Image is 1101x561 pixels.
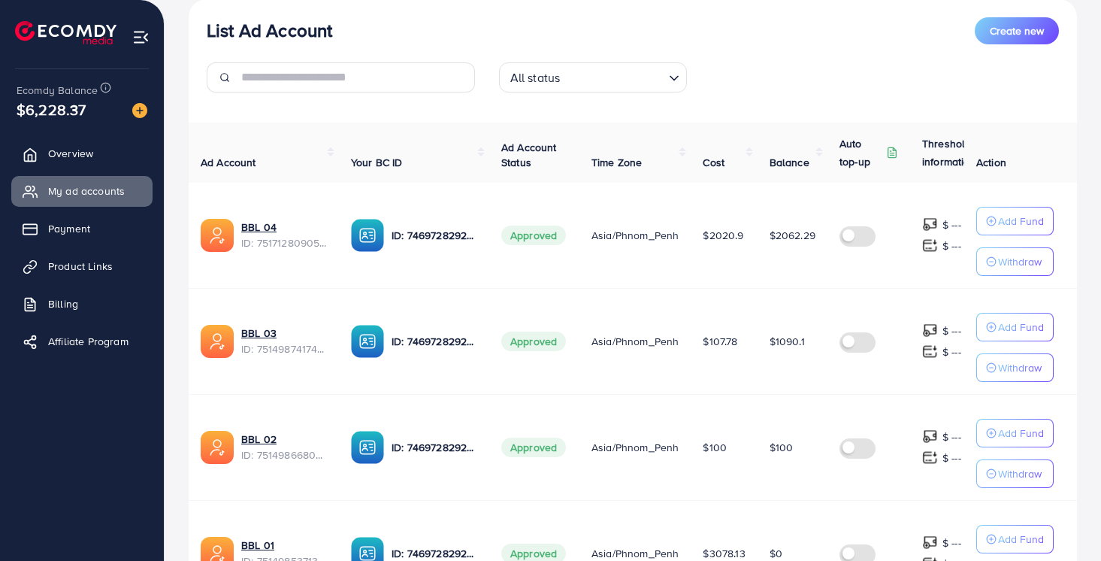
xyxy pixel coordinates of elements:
[975,17,1059,44] button: Create new
[48,296,78,311] span: Billing
[241,220,277,235] a: BBL 04
[201,431,234,464] img: ic-ads-acc.e4c84228.svg
[1037,493,1090,550] iframe: Chat
[990,23,1044,38] span: Create new
[976,207,1054,235] button: Add Fund
[591,228,679,243] span: Asia/Phnom_Penh
[942,449,961,467] p: $ ---
[17,99,86,120] span: $6,228.37
[998,359,1042,377] p: Withdraw
[976,419,1054,447] button: Add Fund
[770,155,809,170] span: Balance
[839,135,883,171] p: Auto top-up
[48,221,90,236] span: Payment
[976,247,1054,276] button: Withdraw
[507,67,564,89] span: All status
[48,259,113,274] span: Product Links
[241,326,277,341] a: BBL 03
[591,546,679,561] span: Asia/Phnom_Penh
[501,438,566,457] span: Approved
[922,429,938,444] img: top-up amount
[132,103,147,118] img: image
[998,253,1042,271] p: Withdraw
[998,424,1044,442] p: Add Fund
[703,228,743,243] span: $2020.9
[241,220,327,250] div: <span class='underline'>BBL 04</span></br>7517128090548633607
[132,29,150,46] img: menu
[922,450,938,465] img: top-up amount
[703,155,724,170] span: Cost
[392,226,477,244] p: ID: 7469728292632018945
[591,440,679,455] span: Asia/Phnom_Penh
[241,326,327,356] div: <span class='underline'>BBL 03</span></br>7514987417498271761
[922,323,938,338] img: top-up amount
[11,214,153,244] a: Payment
[942,428,961,446] p: $ ---
[241,235,327,250] span: ID: 7517128090548633607
[201,325,234,358] img: ic-ads-acc.e4c84228.svg
[207,20,332,41] h3: List Ad Account
[770,440,794,455] span: $100
[499,62,687,92] div: Search for option
[11,138,153,168] a: Overview
[564,64,662,89] input: Search for option
[351,155,403,170] span: Your BC ID
[11,176,153,206] a: My ad accounts
[703,440,727,455] span: $100
[351,431,384,464] img: ic-ba-acc.ded83a64.svg
[11,326,153,356] a: Affiliate Program
[241,432,327,462] div: <span class='underline'>BBL 02</span></br>7514986680906940434
[501,226,566,245] span: Approved
[591,334,679,349] span: Asia/Phnom_Penh
[770,546,782,561] span: $0
[976,313,1054,341] button: Add Fund
[942,343,961,361] p: $ ---
[922,535,938,550] img: top-up amount
[998,318,1044,336] p: Add Fund
[351,325,384,358] img: ic-ba-acc.ded83a64.svg
[201,155,256,170] span: Ad Account
[942,216,961,234] p: $ ---
[48,146,93,161] span: Overview
[241,341,327,356] span: ID: 7514987417498271761
[703,334,737,349] span: $107.78
[392,332,477,350] p: ID: 7469728292632018945
[15,21,116,44] img: logo
[770,334,805,349] span: $1090.1
[241,538,274,553] a: BBL 01
[998,212,1044,230] p: Add Fund
[942,322,961,340] p: $ ---
[976,353,1054,382] button: Withdraw
[17,83,98,98] span: Ecomdy Balance
[922,217,938,232] img: top-up amount
[922,135,996,171] p: Threshold information
[703,546,745,561] span: $3078.13
[241,432,277,447] a: BBL 02
[591,155,642,170] span: Time Zone
[942,534,961,552] p: $ ---
[351,219,384,252] img: ic-ba-acc.ded83a64.svg
[942,237,961,255] p: $ ---
[998,465,1042,483] p: Withdraw
[770,228,815,243] span: $2062.29
[998,530,1044,548] p: Add Fund
[11,289,153,319] a: Billing
[48,334,129,349] span: Affiliate Program
[201,219,234,252] img: ic-ads-acc.e4c84228.svg
[976,525,1054,553] button: Add Fund
[922,344,938,359] img: top-up amount
[922,238,938,253] img: top-up amount
[11,251,153,281] a: Product Links
[241,447,327,462] span: ID: 7514986680906940434
[976,155,1006,170] span: Action
[392,438,477,456] p: ID: 7469728292632018945
[976,459,1054,488] button: Withdraw
[501,332,566,351] span: Approved
[501,140,557,170] span: Ad Account Status
[48,183,125,199] span: My ad accounts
